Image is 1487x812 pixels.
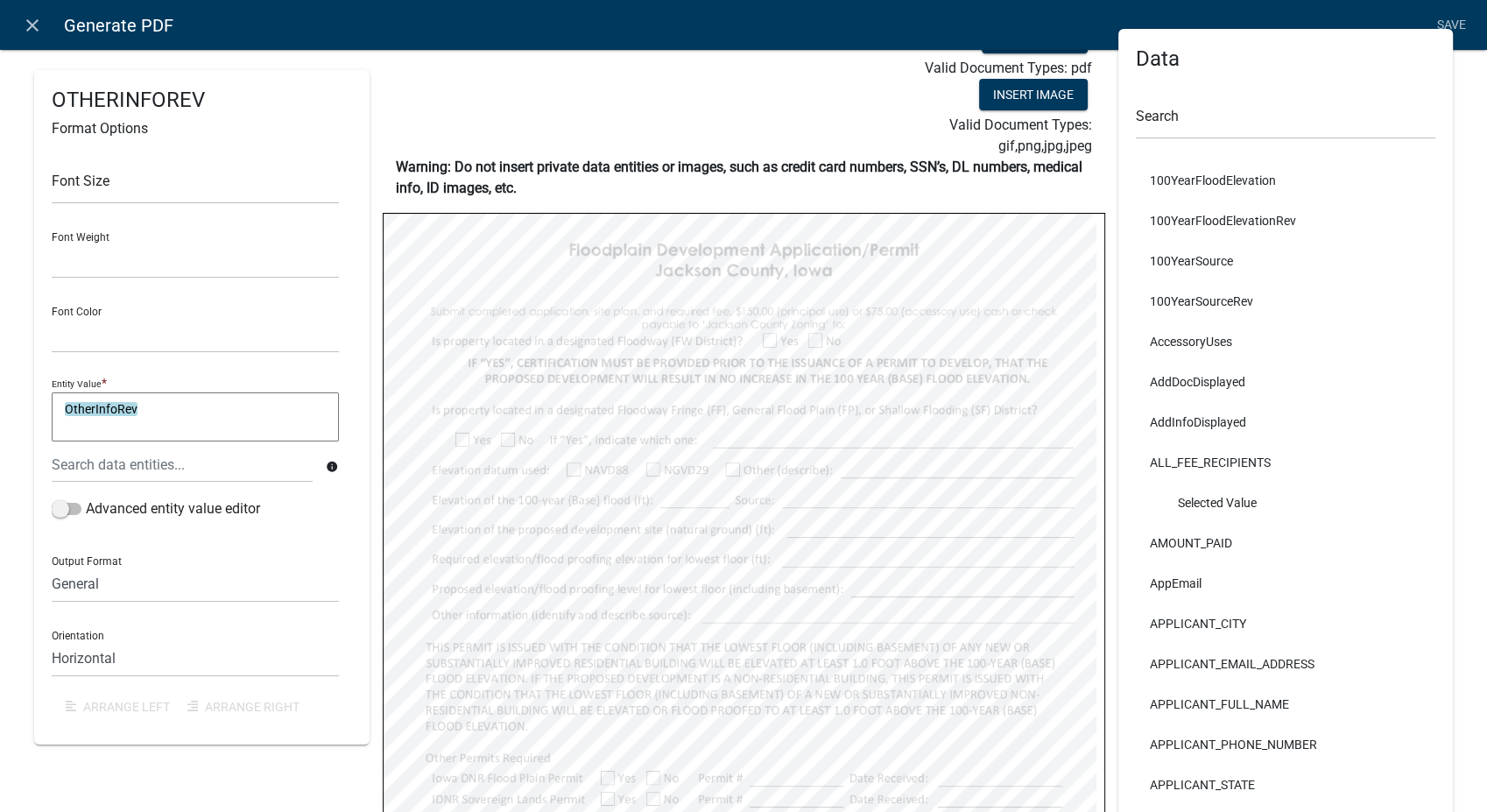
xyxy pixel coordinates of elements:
[1136,483,1436,523] li: Selected Value
[326,461,338,473] i: info
[1136,402,1436,442] li: AddInfoDisplayed
[1136,442,1436,483] li: ALL_FEE_RECIPIENTS
[52,120,352,137] h6: Format Options
[22,15,43,36] i: close
[52,447,313,483] input: Search data entities...
[52,378,102,390] p: Entity Value
[1136,523,1436,563] li: AMOUNT_PAID
[979,79,1088,110] button: Insert Image
[1136,724,1436,765] li: APPLICANT_PHONE_NUMBER
[64,8,173,43] span: Generate PDF
[52,691,173,723] button: Arrange Left
[948,117,1091,154] span: Valid Document Types: gif,png,jpg,jpeg
[1136,201,1436,241] li: 100YearFloodElevationRev
[52,88,352,113] h4: OTHERINFOREV
[1136,241,1436,281] li: 100YearSource
[924,60,1091,76] span: Valid Document Types: pdf
[1136,46,1436,72] h4: Data
[1429,9,1473,42] a: Save
[1136,281,1436,321] li: 100YearSourceRev
[1136,362,1436,402] li: AddDocDisplayed
[1136,604,1436,644] li: APPLICANT_CITY
[52,498,260,519] label: Advanced entity value editor
[1136,160,1436,201] li: 100YearFloodElevation
[1136,765,1436,805] li: APPLICANT_STATE
[1136,684,1436,724] li: APPLICANT_FULL_NAME
[173,691,314,723] button: Arrange Right
[396,157,1092,199] p: Warning: Do not insert private data entities or images, such as credit card numbers, SSN’s, DL nu...
[1136,644,1436,684] li: APPLICANT_EMAIL_ADDRESS
[1136,563,1436,604] li: AppEmail
[1136,321,1436,362] li: AccessoryUses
